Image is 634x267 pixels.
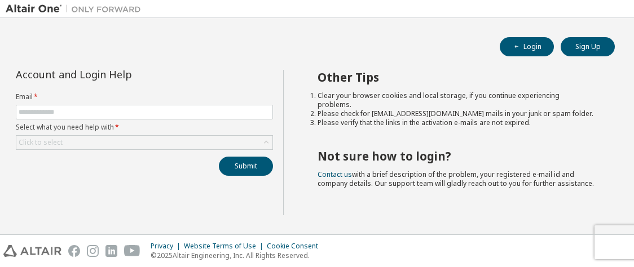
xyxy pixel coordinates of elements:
[68,245,80,257] img: facebook.svg
[3,245,61,257] img: altair_logo.svg
[87,245,99,257] img: instagram.svg
[318,170,594,188] span: with a brief description of the problem, your registered e-mail id and company details. Our suppo...
[219,157,273,176] button: Submit
[16,136,272,149] div: Click to select
[318,109,595,118] li: Please check for [EMAIL_ADDRESS][DOMAIN_NAME] mails in your junk or spam folder.
[318,170,352,179] a: Contact us
[318,70,595,84] h2: Other Tips
[500,37,554,56] button: Login
[318,91,595,109] li: Clear your browser cookies and local storage, if you continue experiencing problems.
[184,242,267,251] div: Website Terms of Use
[16,123,273,132] label: Select what you need help with
[318,118,595,127] li: Please verify that the links in the activation e-mails are not expired.
[561,37,615,56] button: Sign Up
[267,242,325,251] div: Cookie Consent
[151,251,325,260] p: © 2025 Altair Engineering, Inc. All Rights Reserved.
[151,242,184,251] div: Privacy
[19,138,63,147] div: Click to select
[124,245,140,257] img: youtube.svg
[16,70,222,79] div: Account and Login Help
[105,245,117,257] img: linkedin.svg
[16,92,273,101] label: Email
[318,149,595,163] h2: Not sure how to login?
[6,3,147,15] img: Altair One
